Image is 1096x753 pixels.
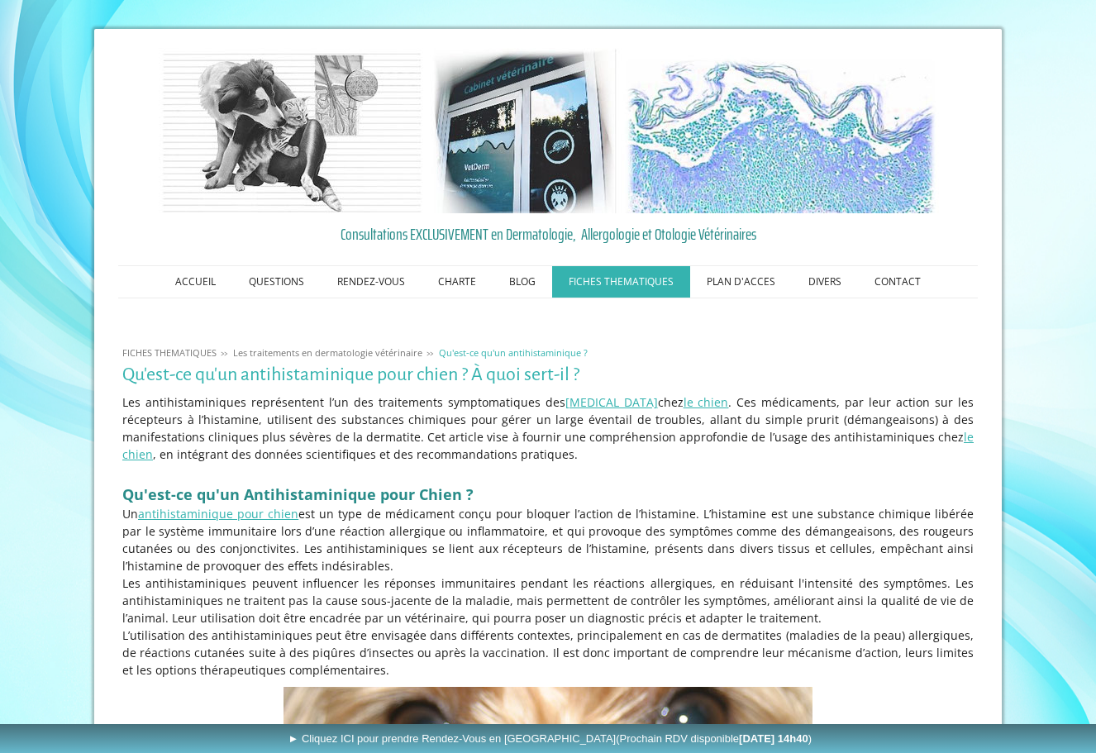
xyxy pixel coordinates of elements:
a: le chien [684,394,729,410]
a: PLAN D'ACCES [690,266,792,298]
a: FICHES THEMATIQUES [552,266,690,298]
a: CONTACT [858,266,937,298]
p: Un est un type de médicament conçu pour bloquer l’action de l’histamine. L’histamine est une subs... [122,505,974,574]
a: Consultations EXCLUSIVEMENT en Dermatologie, Allergologie et Otologie Vétérinaires [122,222,974,246]
a: ACCUEIL [159,266,232,298]
a: Qu'est-ce qu'un antihistaminique ? [435,346,592,359]
p: Les antihistaminiques représentent l’un des traitements symptomatiques des chez . Ces médicaments... [122,393,974,463]
a: antihistaminique pour chien [138,506,298,522]
a: DIVERS [792,266,858,298]
a: BLOG [493,266,552,298]
a: [MEDICAL_DATA] [565,394,658,410]
a: RENDEZ-VOUS [321,266,422,298]
span: Qu'est-ce qu'un antihistaminique ? [439,346,588,359]
span: (Prochain RDV disponible ) [616,732,812,745]
span: FICHES THEMATIQUES [122,346,217,359]
a: Les traitements en dermatologie vétérinaire [229,346,426,359]
a: le chien [122,429,974,462]
span: Les traitements en dermatologie vétérinaire [233,346,422,359]
a: CHARTE [422,266,493,298]
h1: Qu'est-ce qu'un antihistaminique pour chien ? À quoi sert-il ? [122,365,974,385]
a: QUESTIONS [232,266,321,298]
a: FICHES THEMATIQUES [118,346,221,359]
span: Qu'est-ce qu'un Antihistaminique pour Chien ? [122,484,474,504]
p: L’utilisation des antihistaminiques peut être envisagée dans différents contextes, principalement... [122,627,974,679]
span: ► Cliquez ICI pour prendre Rendez-Vous en [GEOGRAPHIC_DATA] [288,732,812,745]
p: Les antihistaminiques peuvent influencer les réponses immunitaires pendant les réactions allergiq... [122,574,974,627]
b: [DATE] 14h40 [739,732,808,745]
